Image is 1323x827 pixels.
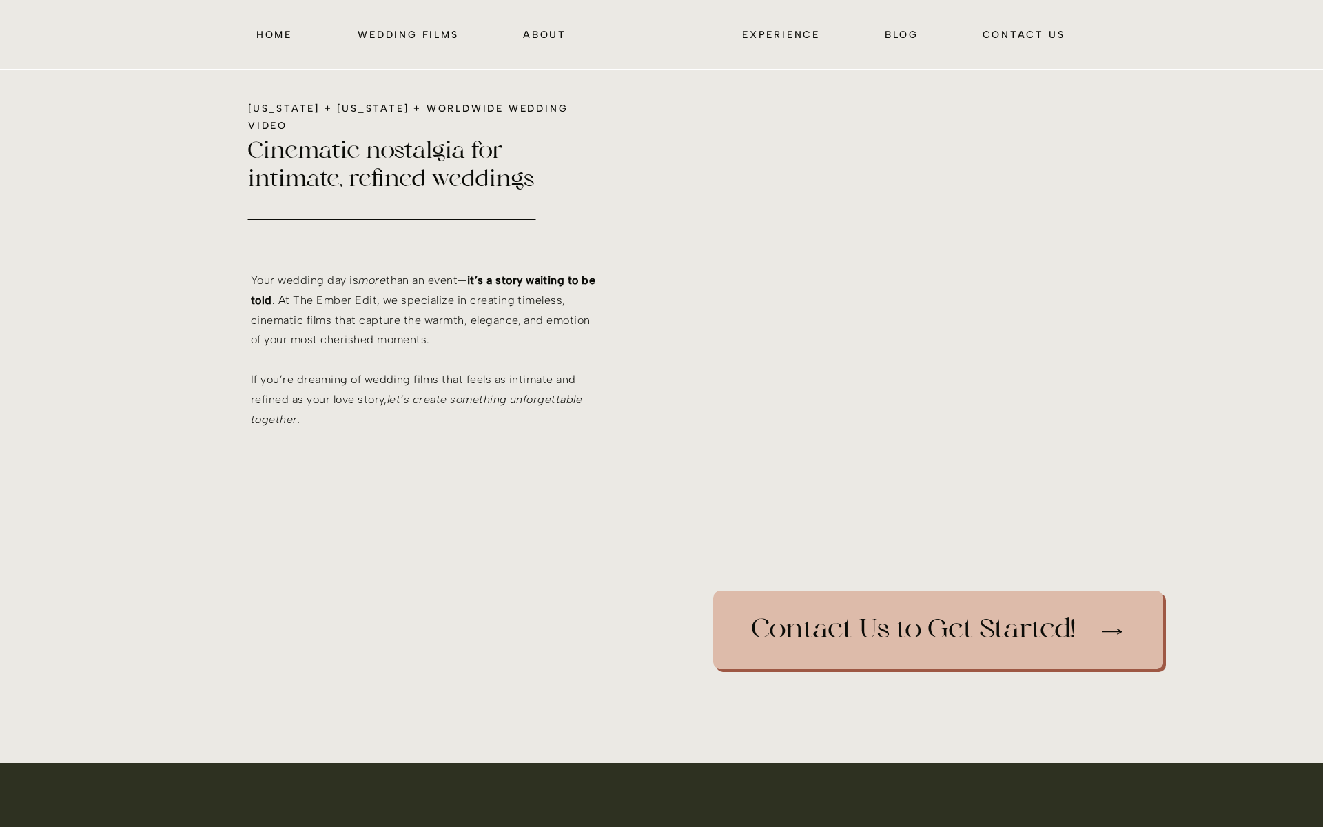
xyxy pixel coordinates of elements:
a: EXPERIENCE [739,26,823,42]
p: Your wedding day is than an event— . At The Ember Edit, we specialize in creating timeless, cinem... [251,271,599,437]
a: Contact Us to Get Started! [695,614,1131,675]
h2: Cinematic nostalgia for intimate, refined weddings [248,139,595,200]
a: HOME [254,26,294,42]
a: CONTACT us [981,26,1067,42]
a: wedding films [356,26,461,42]
a: blog [884,26,919,42]
i: more [358,274,386,287]
i: let’s create something unforgettable together. [251,393,582,426]
b: it’s a story waiting to be told [251,274,595,307]
a: about [522,26,567,42]
iframe: jo_GJFH08As [618,124,1262,486]
h1: [US_STATE] + [US_STATE] + Worldwide Wedding Video [248,100,604,134]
